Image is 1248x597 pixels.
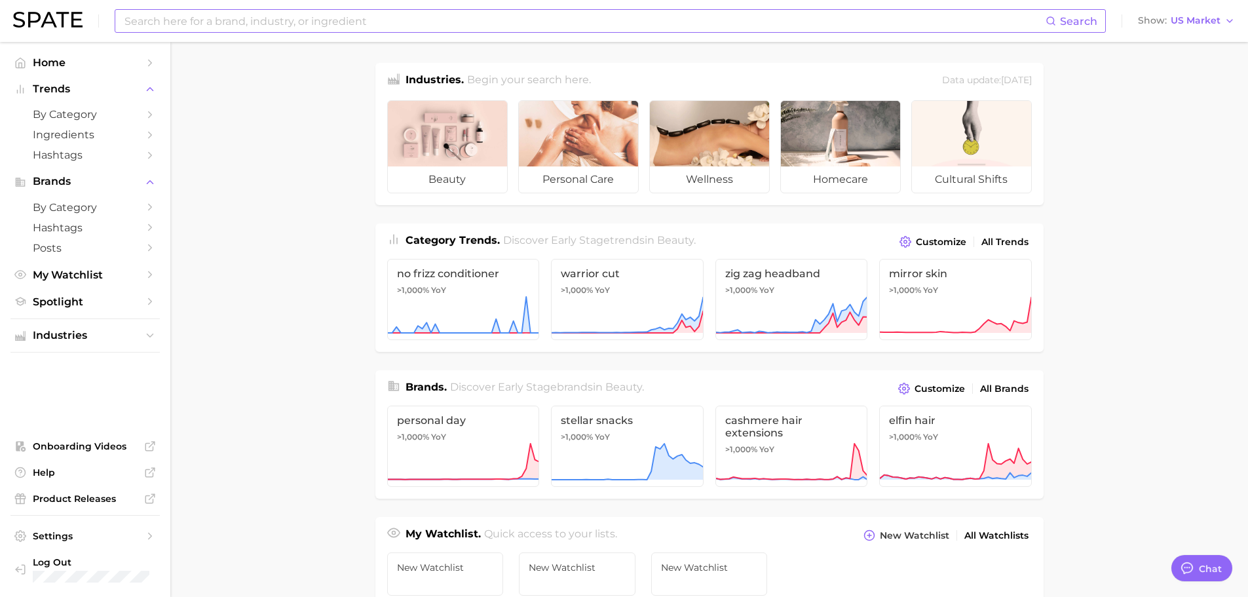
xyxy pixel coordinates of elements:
span: Search [1060,15,1097,28]
span: >1,000% [889,432,921,442]
span: Spotlight [33,296,138,308]
span: YoY [759,444,774,455]
span: beauty [605,381,642,393]
span: All Trends [981,237,1029,248]
button: Customize [896,233,969,251]
span: Hashtags [33,149,138,161]
span: personal day [397,414,530,427]
span: Trends [33,83,138,95]
span: New Watchlist [397,562,494,573]
a: Hashtags [10,218,160,238]
a: cultural shifts [911,100,1032,193]
div: Data update: [DATE] [942,72,1032,90]
span: wellness [650,166,769,193]
span: Posts [33,242,138,254]
span: by Category [33,108,138,121]
a: no frizz conditioner>1,000% YoY [387,259,540,340]
span: Settings [33,530,138,542]
span: beauty [657,234,694,246]
span: Category Trends . [406,234,500,246]
span: Customize [915,383,965,395]
a: warrior cut>1,000% YoY [551,259,704,340]
span: YoY [595,285,610,296]
a: New Watchlist [387,552,504,596]
span: >1,000% [397,432,429,442]
button: Customize [895,379,968,398]
span: All Brands [980,383,1029,395]
h1: Industries. [406,72,464,90]
span: My Watchlist [33,269,138,281]
span: Hashtags [33,221,138,234]
span: Discover Early Stage trends in . [503,234,696,246]
span: no frizz conditioner [397,267,530,280]
a: Product Releases [10,489,160,509]
a: by Category [10,197,160,218]
button: Brands [10,172,160,191]
span: personal care [519,166,638,193]
span: Help [33,467,138,478]
a: Posts [10,238,160,258]
a: Ingredients [10,125,160,145]
span: cultural shifts [912,166,1031,193]
span: YoY [759,285,774,296]
span: >1,000% [889,285,921,295]
img: SPATE [13,12,83,28]
a: zig zag headband>1,000% YoY [715,259,868,340]
span: YoY [431,432,446,442]
span: >1,000% [561,285,593,295]
span: >1,000% [561,432,593,442]
span: Onboarding Videos [33,440,138,452]
input: Search here for a brand, industry, or ingredient [123,10,1046,32]
span: Show [1138,17,1167,24]
a: New Watchlist [519,552,635,596]
h2: Begin your search here. [467,72,591,90]
span: New Watchlist [880,530,949,541]
span: YoY [923,432,938,442]
a: personal care [518,100,639,193]
a: Home [10,52,160,73]
span: New Watchlist [661,562,758,573]
span: zig zag headband [725,267,858,280]
a: New Watchlist [651,552,768,596]
button: ShowUS Market [1135,12,1238,29]
span: by Category [33,201,138,214]
span: >1,000% [725,285,757,295]
a: stellar snacks>1,000% YoY [551,406,704,487]
span: Discover Early Stage brands in . [450,381,644,393]
span: Industries [33,330,138,341]
a: Log out. Currently logged in with e-mail staiger.e@pg.com. [10,552,160,587]
span: elfin hair [889,414,1022,427]
a: Settings [10,526,160,546]
h1: My Watchlist. [406,526,481,545]
span: Log Out [33,556,149,568]
a: beauty [387,100,508,193]
a: personal day>1,000% YoY [387,406,540,487]
span: mirror skin [889,267,1022,280]
span: warrior cut [561,267,694,280]
span: Brands . [406,381,447,393]
span: Brands [33,176,138,187]
span: Customize [916,237,966,248]
span: YoY [595,432,610,442]
a: by Category [10,104,160,125]
span: Home [33,56,138,69]
span: >1,000% [397,285,429,295]
span: >1,000% [725,444,757,454]
span: YoY [431,285,446,296]
button: Trends [10,79,160,99]
a: Onboarding Videos [10,436,160,456]
a: mirror skin>1,000% YoY [879,259,1032,340]
a: Spotlight [10,292,160,312]
span: homecare [781,166,900,193]
span: US Market [1171,17,1220,24]
a: Hashtags [10,145,160,165]
span: stellar snacks [561,414,694,427]
a: homecare [780,100,901,193]
h2: Quick access to your lists. [484,526,617,545]
button: Industries [10,326,160,345]
span: Product Releases [33,493,138,505]
a: cashmere hair extensions>1,000% YoY [715,406,868,487]
a: elfin hair>1,000% YoY [879,406,1032,487]
span: Ingredients [33,128,138,141]
span: YoY [923,285,938,296]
